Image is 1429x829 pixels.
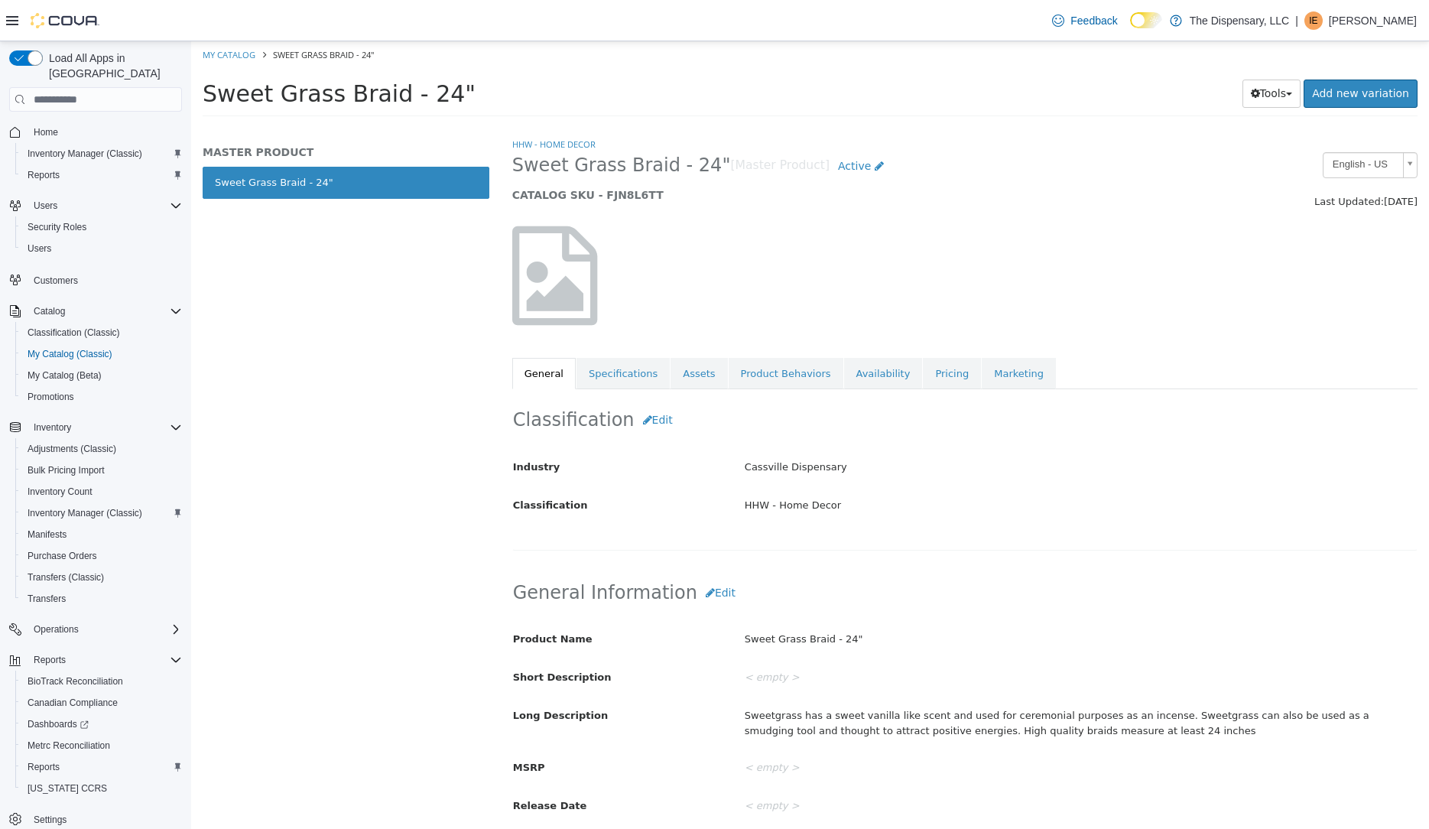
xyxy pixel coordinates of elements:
span: Users [28,242,51,255]
button: Inventory Count [15,481,188,502]
a: Purchase Orders [21,547,103,565]
a: Reports [21,758,66,776]
span: Users [21,239,182,258]
button: Reports [15,756,188,778]
span: Manifests [28,528,67,541]
span: Security Roles [21,218,182,236]
span: English - US [1132,112,1206,135]
span: Customers [34,275,78,287]
p: The Dispensary, LLC [1190,11,1289,30]
button: Customers [3,268,188,291]
span: Security Roles [28,221,86,233]
a: BioTrack Reconciliation [21,672,129,691]
a: Inventory Manager (Classic) [21,145,148,163]
div: Sweet Grass Braid - 24" [542,585,1237,612]
a: Feedback [1046,5,1123,36]
span: Transfers (Classic) [28,571,104,584]
span: Dashboards [21,715,182,733]
span: Transfers [21,590,182,608]
button: Users [28,197,63,215]
span: Users [34,200,57,212]
span: [DATE] [1193,154,1226,166]
a: Inventory Count [21,483,99,501]
button: Inventory [28,418,77,437]
div: Cassville Dispensary [542,413,1237,440]
span: Load All Apps in [GEOGRAPHIC_DATA] [43,50,182,81]
a: Adjustments (Classic) [21,440,122,458]
a: Users [21,239,57,258]
a: Bulk Pricing Import [21,461,111,480]
p: | [1295,11,1298,30]
span: My Catalog (Beta) [28,369,102,382]
button: BioTrack Reconciliation [15,671,188,692]
a: Dashboards [15,714,188,735]
span: Industry [322,420,369,431]
span: Classification [322,458,397,470]
button: Operations [3,619,188,640]
button: Inventory Manager (Classic) [15,143,188,164]
span: Inventory Manager (Classic) [28,148,142,160]
button: Bulk Pricing Import [15,460,188,481]
button: Catalog [28,302,71,320]
button: Inventory [3,417,188,438]
span: My Catalog (Beta) [21,366,182,385]
span: Reports [28,169,60,181]
span: Bulk Pricing Import [21,461,182,480]
span: Inventory Count [21,483,182,501]
button: Purchase Orders [15,545,188,567]
span: Dashboards [28,718,89,730]
span: Adjustments (Classic) [21,440,182,458]
span: Home [28,122,182,141]
span: Long Description [322,668,417,680]
button: Reports [15,164,188,186]
span: Operations [28,620,182,639]
p: [PERSON_NAME] [1329,11,1417,30]
span: Inventory Manager (Classic) [28,507,142,519]
span: Home [34,126,58,138]
span: Promotions [28,391,74,403]
a: Sweet Grass Braid - 24" [11,125,298,158]
span: Transfers (Classic) [21,568,182,587]
button: Users [15,238,188,259]
a: Dashboards [21,715,95,733]
small: [Master Product] [539,119,638,131]
a: Promotions [21,388,80,406]
a: [US_STATE] CCRS [21,779,113,798]
a: Reports [21,166,66,184]
button: Reports [3,649,188,671]
span: Washington CCRS [21,779,182,798]
a: My Catalog (Beta) [21,366,108,385]
button: Adjustments (Classic) [15,438,188,460]
button: Security Roles [15,216,188,238]
span: BioTrack Reconciliation [21,672,182,691]
a: Add new variation [1112,38,1226,67]
span: Customers [28,270,182,289]
h2: Classification [322,365,1226,393]
span: Inventory [34,421,71,434]
a: Pricing [732,317,790,349]
button: Transfers (Classic) [15,567,188,588]
span: Reports [28,761,60,773]
button: Manifests [15,524,188,545]
div: Sweetgrass has a sweet vanilla like scent and used for ceremonial purposes as an incense. Sweetgr... [542,662,1237,702]
span: Inventory Count [28,486,93,498]
a: My Catalog (Classic) [21,345,119,363]
button: Promotions [15,386,188,408]
h2: General Information [322,538,1226,566]
span: Purchase Orders [21,547,182,565]
a: Assets [479,317,536,349]
span: Purchase Orders [28,550,97,562]
button: Metrc Reconciliation [15,735,188,756]
button: Edit [506,538,553,566]
a: Customers [28,271,84,290]
a: Inventory Manager (Classic) [21,504,148,522]
span: Inventory [28,418,182,437]
span: Product Name [322,592,401,603]
a: Transfers (Classic) [21,568,110,587]
span: IE [1309,11,1317,30]
button: My Catalog (Classic) [15,343,188,365]
a: Settings [28,811,73,829]
span: BioTrack Reconciliation [28,675,123,688]
span: My Catalog (Classic) [21,345,182,363]
button: Canadian Compliance [15,692,188,714]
